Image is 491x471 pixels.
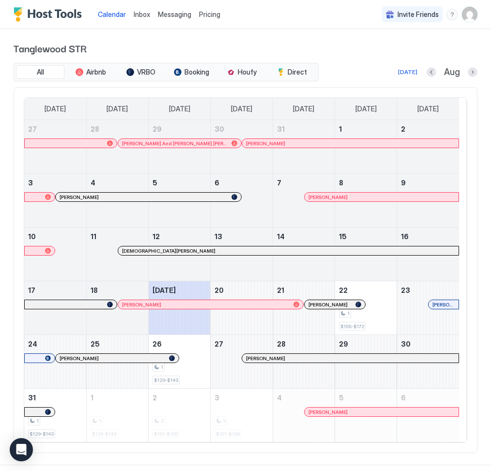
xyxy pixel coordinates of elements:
[86,335,148,389] td: August 25, 2025
[277,179,281,187] span: 7
[158,10,191,18] span: Messaging
[28,179,33,187] span: 3
[149,120,210,138] a: July 29, 2025
[66,65,115,79] button: Airbnb
[238,68,257,76] span: Houfy
[211,335,273,389] td: August 27, 2025
[158,9,191,19] a: Messaging
[149,281,210,299] a: August 19, 2025
[401,179,406,187] span: 9
[223,98,260,120] a: Wednesday
[149,389,211,442] td: September 2, 2025
[398,68,417,76] div: [DATE]
[98,9,126,19] a: Calendar
[134,10,150,18] span: Inbox
[397,120,459,174] td: August 2, 2025
[432,302,455,308] span: [PERSON_NAME]
[184,68,209,76] span: Booking
[273,228,335,281] td: August 14, 2025
[149,335,210,353] a: August 26, 2025
[273,120,335,174] td: July 31, 2025
[246,355,285,362] span: [PERSON_NAME]
[410,98,446,120] a: Saturday
[87,228,148,245] a: August 11, 2025
[45,105,66,113] span: [DATE]
[355,105,377,113] span: [DATE]
[339,125,342,133] span: 1
[87,389,148,407] a: September 1, 2025
[277,125,285,133] span: 31
[28,125,37,133] span: 27
[149,174,210,192] a: August 5, 2025
[211,174,273,228] td: August 6, 2025
[417,105,439,113] span: [DATE]
[14,7,86,22] a: Host Tools Logo
[87,120,148,138] a: July 28, 2025
[397,335,459,389] td: August 30, 2025
[277,394,282,402] span: 4
[149,389,210,407] a: September 2, 2025
[308,302,362,308] div: [PERSON_NAME]
[91,179,95,187] span: 4
[149,228,210,245] a: August 12, 2025
[122,140,228,147] span: [PERSON_NAME] And [PERSON_NAME] [PERSON_NAME]
[335,335,397,353] a: August 29, 2025
[91,125,99,133] span: 28
[273,335,335,389] td: August 28, 2025
[122,248,455,254] div: [DEMOGRAPHIC_DATA][PERSON_NAME]
[397,228,459,281] td: August 16, 2025
[107,105,128,113] span: [DATE]
[24,335,86,353] a: August 24, 2025
[335,228,397,245] a: August 15, 2025
[161,364,163,370] span: 1
[211,228,272,245] a: August 13, 2025
[446,9,458,20] div: menu
[86,389,148,442] td: September 1, 2025
[30,431,54,437] span: $129-$143
[28,394,36,402] span: 31
[335,389,397,442] td: September 5, 2025
[134,9,150,19] a: Inbox
[91,340,100,348] span: 25
[401,340,411,348] span: 30
[277,340,286,348] span: 28
[87,281,148,299] a: August 18, 2025
[153,125,162,133] span: 29
[24,335,86,389] td: August 24, 2025
[211,281,273,335] td: August 20, 2025
[10,438,33,461] div: Open Intercom Messenger
[60,355,99,362] span: [PERSON_NAME]
[211,281,272,299] a: August 20, 2025
[36,418,39,424] span: 1
[339,340,348,348] span: 29
[153,286,176,294] span: [DATE]
[28,232,36,241] span: 10
[277,286,284,294] span: 21
[99,98,136,120] a: Monday
[16,65,64,79] button: All
[427,67,436,77] button: Previous month
[122,140,237,147] div: [PERSON_NAME] And [PERSON_NAME] [PERSON_NAME]
[24,281,86,299] a: August 17, 2025
[273,281,335,335] td: August 21, 2025
[86,120,148,174] td: July 28, 2025
[169,105,190,113] span: [DATE]
[91,286,98,294] span: 18
[397,281,459,299] a: August 23, 2025
[215,179,219,187] span: 6
[335,389,397,407] a: September 5, 2025
[398,10,439,19] span: Invite Friends
[91,232,96,241] span: 11
[308,194,455,200] div: [PERSON_NAME]
[273,174,335,192] a: August 7, 2025
[37,68,44,76] span: All
[397,389,459,442] td: September 6, 2025
[246,355,455,362] div: [PERSON_NAME]
[468,67,477,77] button: Next month
[273,389,335,407] a: September 4, 2025
[24,174,86,228] td: August 3, 2025
[86,281,148,335] td: August 18, 2025
[153,179,157,187] span: 5
[60,194,237,200] div: [PERSON_NAME]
